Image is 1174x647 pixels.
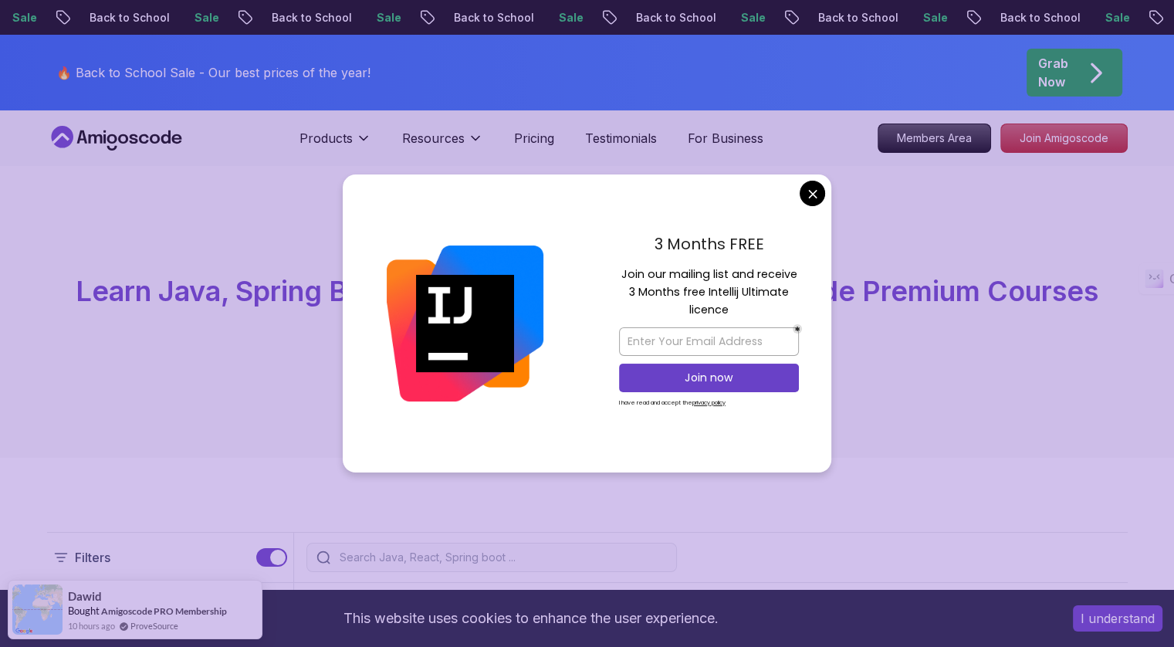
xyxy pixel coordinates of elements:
[76,274,1098,308] span: Learn Java, Spring Boot, DevOps & More with Amigoscode Premium Courses
[181,10,231,25] p: Sale
[910,10,959,25] p: Sale
[299,129,353,147] p: Products
[1000,124,1128,153] a: Join Amigoscode
[514,129,554,147] a: Pricing
[585,129,657,147] a: Testimonials
[728,10,777,25] p: Sale
[364,10,413,25] p: Sale
[328,319,847,384] p: Master in-demand skills like Java, Spring Boot, DevOps, React, and more through hands-on, expert-...
[130,619,178,632] a: ProveSource
[1092,10,1142,25] p: Sale
[68,590,102,603] span: Dawid
[68,619,115,632] span: 10 hours ago
[546,10,595,25] p: Sale
[12,601,1050,635] div: This website uses cookies to enhance the user experience.
[987,10,1092,25] p: Back to School
[259,10,364,25] p: Back to School
[402,129,465,147] p: Resources
[1073,605,1162,632] button: Accept cookies
[75,548,110,567] p: Filters
[101,605,227,617] a: Amigoscode PRO Membership
[878,124,990,152] p: Members Area
[688,129,763,147] a: For Business
[1001,124,1127,152] p: Join Amigoscode
[337,550,667,565] input: Search Java, React, Spring boot ...
[299,129,371,160] button: Products
[878,124,991,153] a: Members Area
[402,129,483,160] button: Resources
[1038,54,1068,91] p: Grab Now
[76,10,181,25] p: Back to School
[441,10,546,25] p: Back to School
[68,605,100,617] span: Bought
[12,584,63,635] img: provesource social proof notification image
[805,10,910,25] p: Back to School
[623,10,728,25] p: Back to School
[56,63,370,82] p: 🔥 Back to School Sale - Our best prices of the year!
